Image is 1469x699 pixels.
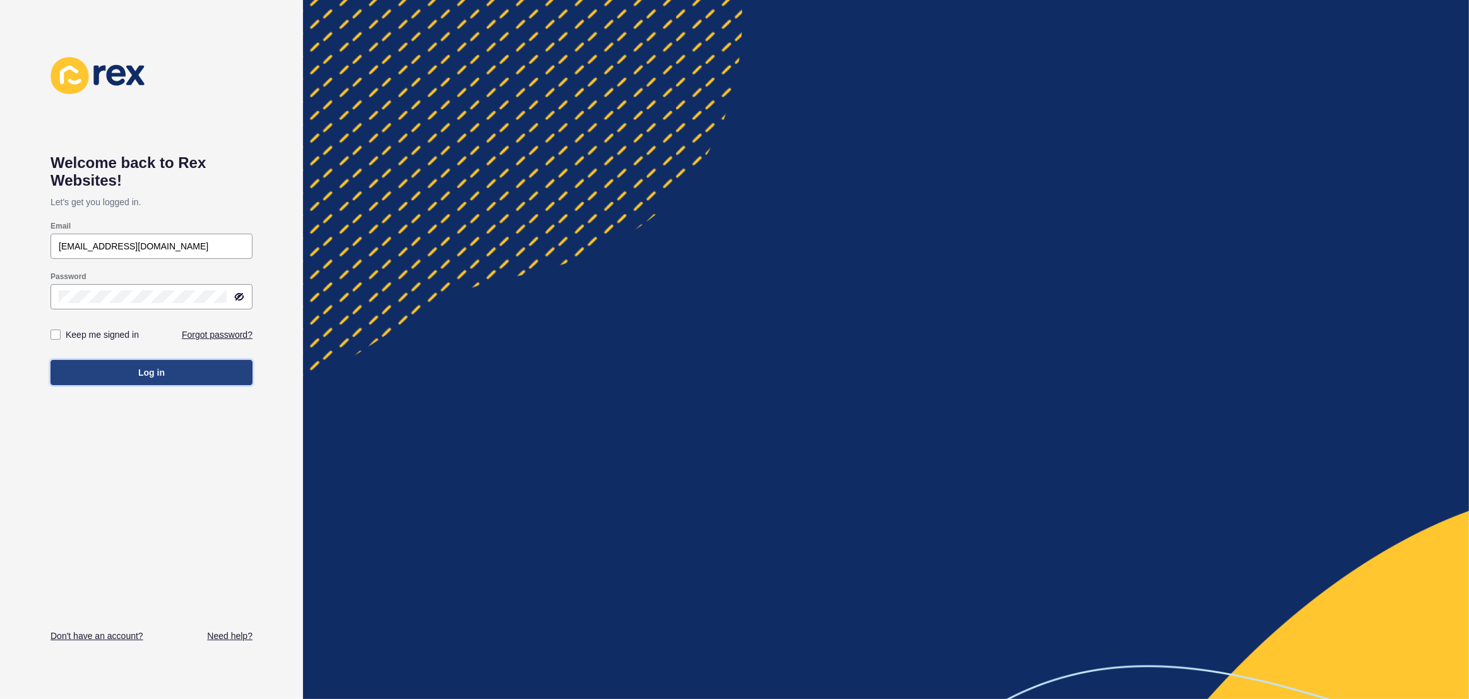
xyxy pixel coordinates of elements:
a: Need help? [207,630,253,642]
a: Forgot password? [182,328,253,341]
a: Don't have an account? [51,630,143,642]
h1: Welcome back to Rex Websites! [51,154,253,189]
p: Let's get you logged in. [51,189,253,215]
button: Log in [51,360,253,385]
label: Keep me signed in [66,328,139,341]
label: Email [51,221,71,231]
span: Log in [138,366,165,379]
input: e.g. name@company.com [59,240,244,253]
label: Password [51,272,86,282]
